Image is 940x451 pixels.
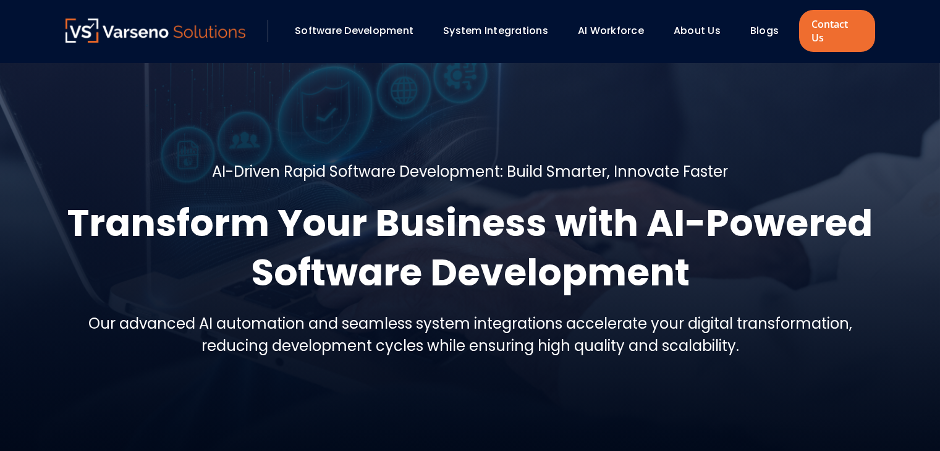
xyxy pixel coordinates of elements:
[212,161,728,183] h5: AI-Driven Rapid Software Development: Build Smarter, Innovate Faster
[437,20,565,41] div: System Integrations
[744,20,796,41] div: Blogs
[66,198,875,297] h1: Transform Your Business with AI-Powered Software Development
[443,23,548,38] a: System Integrations
[667,20,738,41] div: About Us
[578,23,644,38] a: AI Workforce
[295,23,413,38] a: Software Development
[66,313,875,357] h5: Our advanced AI automation and seamless system integrations accelerate your digital transformatio...
[674,23,721,38] a: About Us
[66,19,246,43] img: Varseno Solutions – Product Engineering & IT Services
[572,20,661,41] div: AI Workforce
[750,23,779,38] a: Blogs
[289,20,431,41] div: Software Development
[799,10,874,52] a: Contact Us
